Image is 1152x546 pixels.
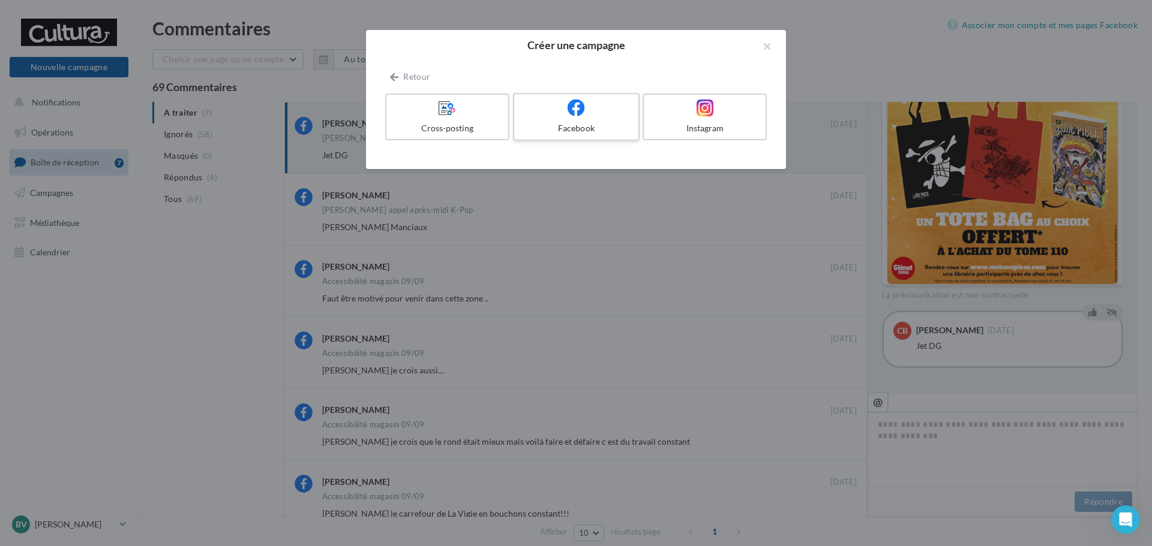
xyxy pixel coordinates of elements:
div: Facebook [519,122,633,134]
div: Cross-posting [391,122,503,134]
div: Instagram [649,122,761,134]
iframe: Intercom live chat [1111,505,1140,534]
button: Retour [385,70,435,84]
h2: Créer une campagne [385,40,767,50]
